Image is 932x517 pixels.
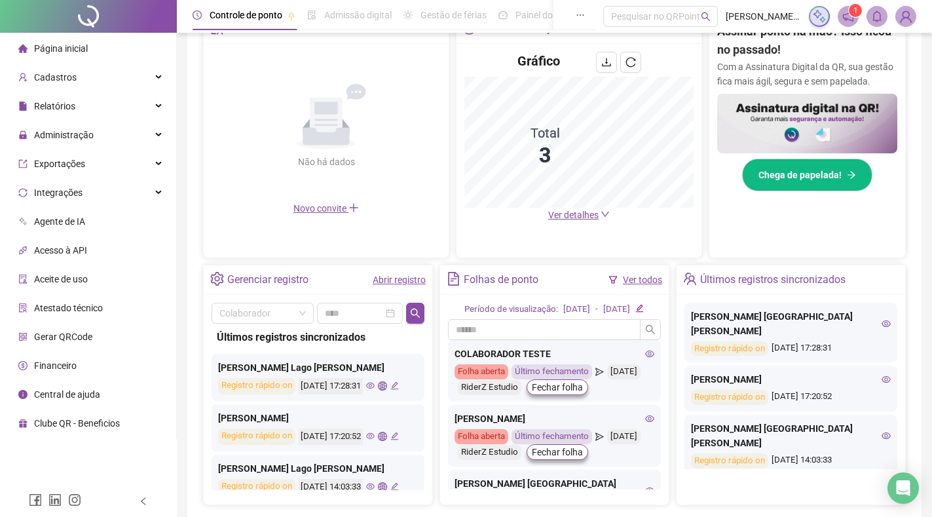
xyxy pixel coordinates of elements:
span: eye [882,319,891,328]
div: COLABORADOR TESTE [455,347,654,361]
span: eye [645,414,654,423]
span: info-circle [18,390,28,399]
button: Fechar folha [527,379,588,395]
span: eye [366,482,375,491]
span: user-add [18,73,28,82]
div: Registro rápido on [691,341,768,356]
span: left [139,497,148,506]
div: [PERSON_NAME] [GEOGRAPHIC_DATA][PERSON_NAME] [691,309,891,338]
div: Folhas de ponto [464,269,538,291]
div: [DATE] [603,303,630,316]
span: pushpin [288,12,295,20]
span: Controle de ponto [210,10,282,20]
div: Últimos registros sincronizados [700,269,846,291]
span: Atestado técnico [34,303,103,313]
div: Registro rápido on [691,453,768,469]
div: - [595,303,598,316]
span: eye [882,431,891,440]
span: api [18,246,28,255]
span: [PERSON_NAME] - RiderZ Estudio [726,9,801,24]
span: Painel do DP [515,10,567,20]
span: solution [18,303,28,313]
div: [DATE] 17:28:31 [691,341,891,356]
div: [DATE] [563,303,590,316]
span: Aceite de uso [34,274,88,284]
span: send [595,364,604,379]
span: global [378,482,386,491]
span: Chega de papelada! [758,168,842,182]
span: 1 [853,6,858,15]
span: edit [635,304,644,313]
span: dashboard [498,10,508,20]
span: sync [18,188,28,197]
div: Registro rápido on [218,479,295,495]
span: eye [366,432,375,440]
div: Últimos registros sincronizados [217,329,419,345]
span: lock [18,130,28,140]
span: notification [842,10,854,22]
span: Relatórios [34,101,75,111]
div: [PERSON_NAME] [GEOGRAPHIC_DATA][PERSON_NAME] [455,476,654,505]
span: Financeiro [34,360,77,371]
span: instagram [68,493,81,507]
div: Último fechamento [512,429,592,444]
span: home [18,44,28,53]
span: linkedin [48,493,62,507]
span: clock-circle [193,10,202,20]
div: [DATE] 17:28:31 [299,378,363,394]
span: Admissão digital [324,10,392,20]
button: Chega de papelada! [742,159,872,191]
div: [PERSON_NAME] [691,372,891,387]
div: Período de visualização: [464,303,558,316]
span: setting [210,272,224,286]
span: dollar [18,361,28,370]
span: Ver detalhes [548,210,599,220]
span: edit [390,482,399,491]
span: arrow-right [847,170,856,180]
div: Folha aberta [455,429,508,444]
div: Registro rápido on [218,378,295,394]
div: Não há dados [266,155,386,169]
span: search [645,324,656,335]
div: [PERSON_NAME] [GEOGRAPHIC_DATA][PERSON_NAME] [691,421,891,450]
span: Integrações [34,187,83,198]
span: plus [348,202,359,213]
div: [PERSON_NAME] [218,411,418,425]
button: Fechar folha [527,444,588,460]
span: send [595,429,604,444]
span: Cadastros [34,72,77,83]
sup: 1 [849,4,862,17]
span: eye [882,375,891,384]
div: Registro rápido on [691,390,768,405]
span: reload [625,57,636,67]
div: [PERSON_NAME] [455,412,654,426]
div: RiderZ Estudio [458,380,521,395]
div: Último fechamento [512,364,592,379]
span: qrcode [18,332,28,341]
span: eye [645,349,654,358]
h4: Gráfico [517,52,560,70]
span: file [18,102,28,111]
span: bell [871,10,883,22]
span: sun [403,10,413,20]
span: Administração [34,130,94,140]
div: [PERSON_NAME] Lago [PERSON_NAME] [218,461,418,476]
span: eye [366,381,375,390]
span: filter [608,275,618,284]
a: Ver todos [623,275,662,285]
span: download [601,57,612,67]
span: team [683,272,697,286]
span: facebook [29,493,42,507]
div: Open Intercom Messenger [887,472,919,504]
span: global [378,432,386,440]
span: gift [18,419,28,428]
p: Com a Assinatura Digital da QR, sua gestão fica mais ágil, segura e sem papelada. [717,60,897,88]
span: file-text [447,272,460,286]
span: Gestão de férias [420,10,487,20]
span: ellipsis [576,10,585,20]
img: 89514 [896,7,916,26]
span: Exportações [34,159,85,169]
div: RiderZ Estudio [458,445,521,460]
span: Agente de IA [34,216,85,227]
img: sparkle-icon.fc2bf0ac1784a2077858766a79e2daf3.svg [812,9,827,24]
